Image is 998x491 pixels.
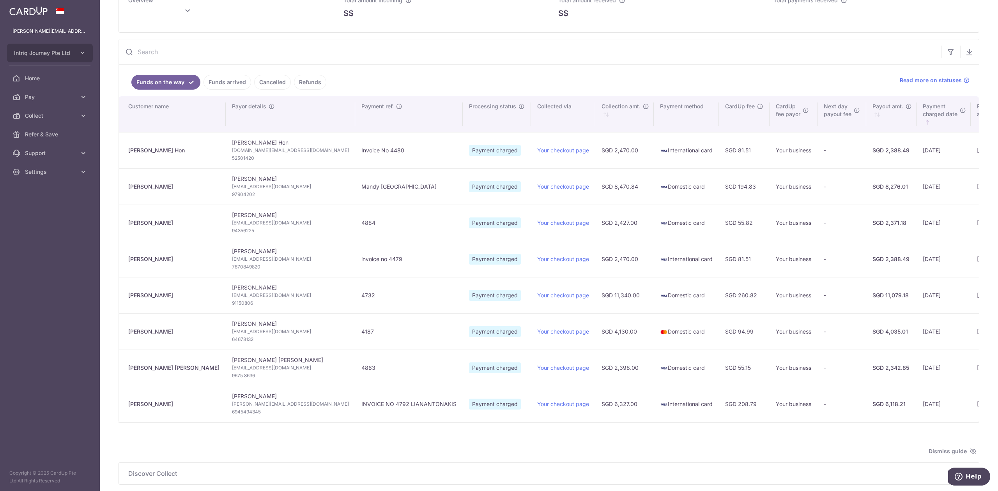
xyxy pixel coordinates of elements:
span: [EMAIL_ADDRESS][DOMAIN_NAME] [232,255,349,263]
th: Payment ref. [355,96,463,132]
td: [DATE] [917,350,971,386]
span: 6945494345 [232,408,349,416]
td: SGD 2,470.00 [595,241,654,277]
th: CardUp fee [719,96,770,132]
td: SGD 194.83 [719,168,770,205]
img: CardUp [9,6,48,16]
span: 7870849820 [232,263,349,271]
div: SGD 2,388.49 [872,147,910,154]
td: International card [654,132,719,168]
td: Your business [770,350,818,386]
span: Pay [25,93,76,101]
span: Collection amt. [602,102,641,110]
span: CardUp fee payor [776,102,800,118]
td: [DATE] [917,277,971,313]
span: Payment charged [469,217,521,228]
a: Funds on the way [131,75,200,90]
td: Your business [770,313,818,350]
div: SGD 6,118.21 [872,400,910,408]
td: International card [654,241,719,277]
td: [PERSON_NAME] [226,205,355,241]
div: [PERSON_NAME] Hon [128,147,219,154]
span: [EMAIL_ADDRESS][DOMAIN_NAME] [232,219,349,227]
td: SGD 208.79 [719,386,770,422]
td: Domestic card [654,350,719,386]
a: Refunds [294,75,326,90]
div: [PERSON_NAME] [128,183,219,191]
span: Payment charged [469,399,521,410]
span: S$ [558,7,568,19]
div: [PERSON_NAME] [128,219,219,227]
div: [PERSON_NAME] [128,255,219,263]
th: Payout amt. : activate to sort column ascending [866,96,917,132]
td: SGD 6,327.00 [595,386,654,422]
td: [PERSON_NAME] [226,168,355,205]
td: Domestic card [654,313,719,350]
a: Your checkout page [537,147,589,154]
p: [PERSON_NAME][EMAIL_ADDRESS][DOMAIN_NAME] [12,27,87,35]
td: - [818,241,866,277]
input: Search [119,39,941,64]
td: invoice no 4479 [355,241,463,277]
a: Your checkout page [537,292,589,298]
img: visa-sm-192604c4577d2d35970c8ed26b86981c2741ebd56154ab54ad91a526f0f24972.png [660,401,668,408]
td: INVOICE NO 4792 LIANANTONAKIS [355,386,463,422]
div: SGD 11,079.18 [872,291,910,299]
span: [PERSON_NAME][EMAIL_ADDRESS][DOMAIN_NAME] [232,400,349,408]
span: Read more on statuses [900,76,962,84]
td: [DATE] [917,241,971,277]
div: SGD 2,388.49 [872,255,910,263]
span: Dismiss guide [929,447,976,456]
th: Paymentcharged date : activate to sort column ascending [917,96,971,132]
div: [PERSON_NAME] [128,400,219,408]
td: Your business [770,386,818,422]
img: visa-sm-192604c4577d2d35970c8ed26b86981c2741ebd56154ab54ad91a526f0f24972.png [660,292,668,300]
td: [PERSON_NAME] [226,241,355,277]
th: Next daypayout fee [818,96,866,132]
td: Invoice No 4480 [355,132,463,168]
a: Read more on statuses [900,76,970,84]
td: [DATE] [917,132,971,168]
img: visa-sm-192604c4577d2d35970c8ed26b86981c2741ebd56154ab54ad91a526f0f24972.png [660,364,668,372]
td: SGD 55.82 [719,205,770,241]
span: Help [18,5,34,12]
td: 4863 [355,350,463,386]
td: SGD 2,470.00 [595,132,654,168]
span: 91150806 [232,299,349,307]
a: Your checkout page [537,256,589,262]
td: [PERSON_NAME] [226,277,355,313]
a: Your checkout page [537,183,589,190]
td: Your business [770,132,818,168]
th: Customer name [119,96,226,132]
span: Payment charged date [923,102,957,118]
span: [EMAIL_ADDRESS][DOMAIN_NAME] [232,364,349,372]
button: Intriq Journey Pte Ltd [7,44,93,62]
td: SGD 81.51 [719,132,770,168]
span: Payment charged [469,290,521,301]
div: [PERSON_NAME] [PERSON_NAME] [128,364,219,372]
span: Payment charged [469,181,521,192]
span: Discover Collect [128,469,960,478]
td: SGD 8,470.84 [595,168,654,205]
td: SGD 55.15 [719,350,770,386]
div: SGD 4,035.01 [872,328,910,336]
span: Home [25,74,76,82]
img: mastercard-sm-87a3fd1e0bddd137fecb07648320f44c262e2538e7db6024463105ddbc961eb2.png [660,328,668,336]
td: Your business [770,205,818,241]
td: 4732 [355,277,463,313]
img: visa-sm-192604c4577d2d35970c8ed26b86981c2741ebd56154ab54ad91a526f0f24972.png [660,219,668,227]
div: [PERSON_NAME] [128,328,219,336]
td: [DATE] [917,313,971,350]
span: [EMAIL_ADDRESS][DOMAIN_NAME] [232,183,349,191]
span: 9675 8636 [232,372,349,380]
div: SGD 8,276.01 [872,183,910,191]
td: [PERSON_NAME] [PERSON_NAME] [226,350,355,386]
span: [EMAIL_ADDRESS][DOMAIN_NAME] [232,328,349,336]
img: visa-sm-192604c4577d2d35970c8ed26b86981c2741ebd56154ab54ad91a526f0f24972.png [660,147,668,155]
th: Collection amt. : activate to sort column ascending [595,96,654,132]
a: Cancelled [254,75,291,90]
td: SGD 2,427.00 [595,205,654,241]
td: [DATE] [917,168,971,205]
span: 52501420 [232,154,349,162]
div: SGD 2,371.18 [872,219,910,227]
